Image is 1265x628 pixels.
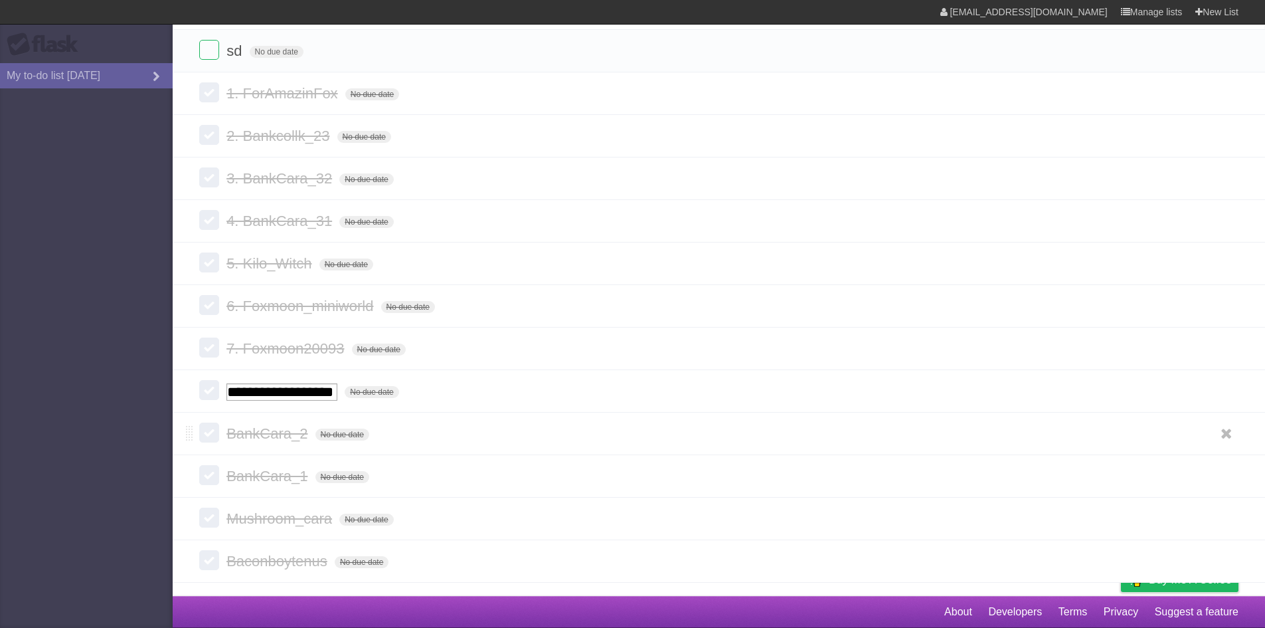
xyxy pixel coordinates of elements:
[226,425,311,442] span: BankCara_2
[199,167,219,187] label: Done
[199,465,219,485] label: Done
[199,40,219,60] label: Done
[226,128,333,144] span: 2. Bankcollk_23
[226,170,335,187] span: 3. BankCara_32
[199,508,219,528] label: Done
[226,510,335,527] span: Mushroom_cara
[199,380,219,400] label: Done
[199,423,219,443] label: Done
[339,216,393,228] span: No due date
[226,340,347,357] span: 7. Foxmoon20093
[319,259,373,270] span: No due date
[339,514,393,526] span: No due date
[315,429,369,441] span: No due date
[352,344,406,356] span: No due date
[199,338,219,358] label: Done
[226,43,245,59] span: sd
[335,556,388,568] span: No due date
[250,46,303,58] span: No due date
[226,255,315,272] span: 5. Kilo_Witch
[199,125,219,145] label: Done
[337,131,391,143] span: No due date
[7,33,86,56] div: Flask
[1155,599,1238,625] a: Suggest a feature
[199,295,219,315] label: Done
[226,213,335,229] span: 4. BankCara_31
[1058,599,1088,625] a: Terms
[226,85,341,102] span: 1. ForAmazinFox
[381,301,435,313] span: No due date
[1104,599,1138,625] a: Privacy
[345,386,398,398] span: No due date
[226,468,311,484] span: BankCara_1
[988,599,1042,625] a: Developers
[315,471,369,483] span: No due date
[944,599,972,625] a: About
[339,173,393,185] span: No due date
[199,210,219,230] label: Done
[1149,568,1232,591] span: Buy me a coffee
[199,82,219,102] label: Done
[199,253,219,272] label: Done
[345,88,399,100] span: No due date
[199,550,219,570] label: Done
[226,553,331,570] span: Baconboytenus
[226,298,377,314] span: 6. Foxmoon_miniworld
